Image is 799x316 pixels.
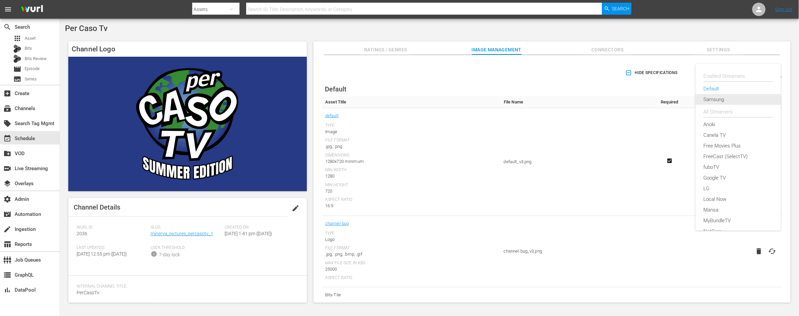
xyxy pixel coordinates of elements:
div: All Streamers [704,106,773,117]
div: Canela TV [704,130,773,140]
div: MyBundleTV [704,215,773,226]
div: Google TV [704,173,773,183]
div: NetGem [704,226,773,237]
div: Default [704,83,773,94]
div: Free Movies Plus [704,140,773,151]
div: Samsung [704,94,773,105]
div: FreeCast (SelectTV) [704,151,773,162]
div: Local Now [704,194,773,205]
div: Mansa [704,205,773,215]
div: Anoki [704,119,773,130]
div: LG [704,183,773,194]
div: fuboTV [704,162,773,173]
div: Enabled Streamers [704,71,773,81]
